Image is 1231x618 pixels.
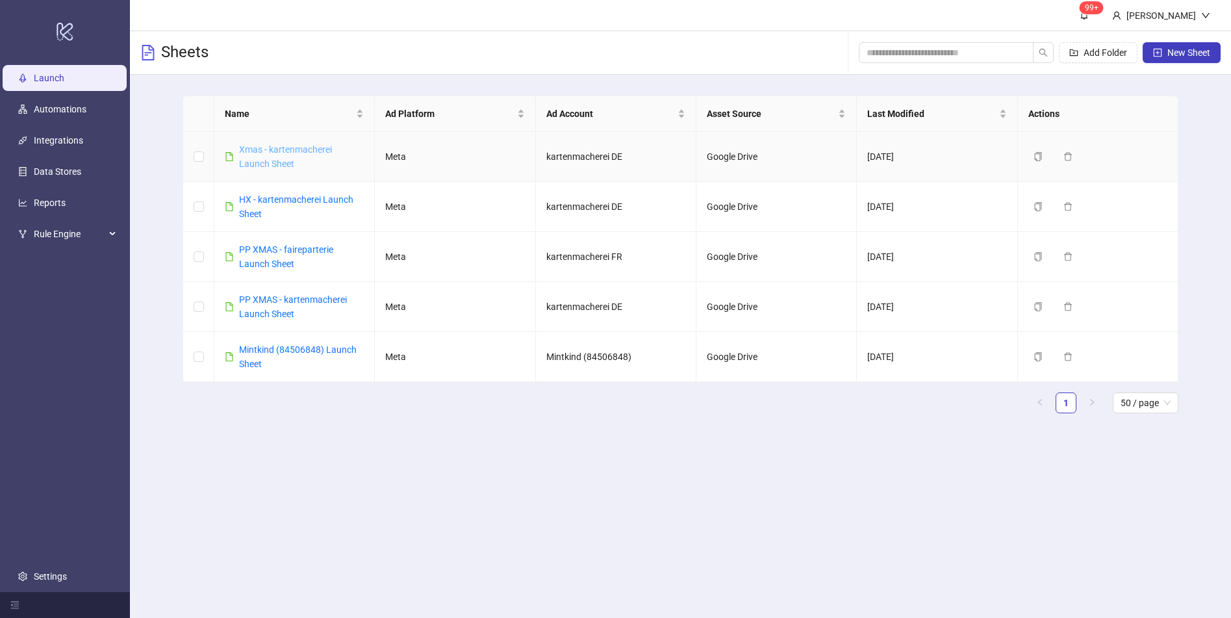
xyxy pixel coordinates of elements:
[225,252,234,261] span: file
[1056,393,1076,413] li: 1
[1063,302,1072,311] span: delete
[857,282,1017,332] td: [DATE]
[1143,42,1221,63] button: New Sheet
[536,96,696,132] th: Ad Account
[1167,47,1210,58] span: New Sheet
[1030,393,1050,413] li: Previous Page
[385,107,514,121] span: Ad Platform
[1034,152,1043,161] span: copy
[536,232,696,282] td: kartenmacherei FR
[696,96,857,132] th: Asset Source
[239,244,333,269] a: PP XMAS - faireparterie Launch Sheet
[239,344,357,369] a: Mintkind (84506848) Launch Sheet
[225,302,234,311] span: file
[1063,202,1072,211] span: delete
[34,166,81,177] a: Data Stores
[696,232,857,282] td: Google Drive
[1084,47,1127,58] span: Add Folder
[696,182,857,232] td: Google Drive
[161,42,209,63] h3: Sheets
[857,232,1017,282] td: [DATE]
[18,229,27,238] span: fork
[375,182,535,232] td: Meta
[707,107,835,121] span: Asset Source
[375,332,535,382] td: Meta
[239,144,332,169] a: Xmas - kartenmacherei Launch Sheet
[225,152,234,161] span: file
[34,571,67,582] a: Settings
[375,132,535,182] td: Meta
[1121,8,1201,23] div: [PERSON_NAME]
[857,182,1017,232] td: [DATE]
[34,198,66,208] a: Reports
[536,132,696,182] td: kartenmacherei DE
[857,132,1017,182] td: [DATE]
[696,132,857,182] td: Google Drive
[1153,48,1162,57] span: plus-square
[1082,393,1102,413] button: right
[1201,11,1210,20] span: down
[1036,398,1044,406] span: left
[1063,352,1072,361] span: delete
[1056,393,1076,413] a: 1
[1121,393,1171,413] span: 50 / page
[536,182,696,232] td: kartenmacherei DE
[34,73,64,83] a: Launch
[857,332,1017,382] td: [DATE]
[375,96,535,132] th: Ad Platform
[696,332,857,382] td: Google Drive
[1034,252,1043,261] span: copy
[1034,202,1043,211] span: copy
[857,96,1017,132] th: Last Modified
[1059,42,1137,63] button: Add Folder
[1080,1,1104,14] sup: 439
[239,194,353,219] a: HX - kartenmacherei Launch Sheet
[225,202,234,211] span: file
[1088,398,1096,406] span: right
[1063,152,1072,161] span: delete
[1080,10,1089,19] span: bell
[375,282,535,332] td: Meta
[214,96,375,132] th: Name
[1034,302,1043,311] span: copy
[1030,393,1050,413] button: left
[225,107,353,121] span: Name
[1018,96,1178,132] th: Actions
[1034,352,1043,361] span: copy
[34,135,83,146] a: Integrations
[1112,11,1121,20] span: user
[34,221,105,247] span: Rule Engine
[536,332,696,382] td: Mintkind (84506848)
[546,107,675,121] span: Ad Account
[225,352,234,361] span: file
[140,45,156,60] span: file-text
[375,232,535,282] td: Meta
[696,282,857,332] td: Google Drive
[10,600,19,610] span: menu-fold
[1063,252,1072,261] span: delete
[536,282,696,332] td: kartenmacherei DE
[239,294,347,319] a: PP XMAS - kartenmacherei Launch Sheet
[867,107,996,121] span: Last Modified
[34,104,86,114] a: Automations
[1082,393,1102,413] li: Next Page
[1069,48,1078,57] span: folder-add
[1039,48,1048,57] span: search
[1113,393,1178,413] div: Page Size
